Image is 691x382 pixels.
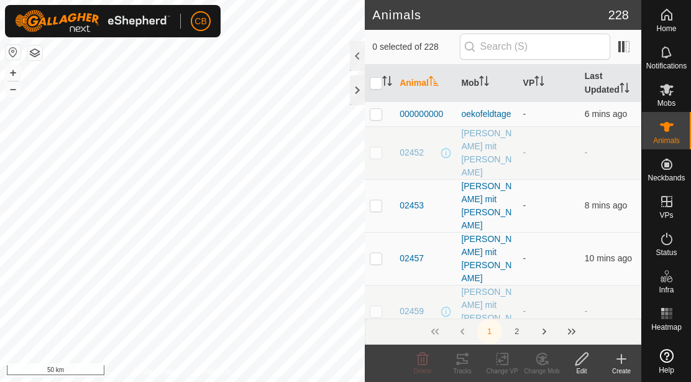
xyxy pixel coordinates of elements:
[479,78,489,88] p-sorticon: Activate to sort
[523,306,526,316] app-display-virtual-paddock-transition: -
[585,253,632,263] span: 12 Sept 2025, 7:46 am
[585,109,627,119] span: 12 Sept 2025, 7:49 am
[400,108,443,121] span: 000000000
[505,319,529,344] button: 2
[400,146,424,159] span: 02452
[534,78,544,88] p-sorticon: Activate to sort
[646,62,687,70] span: Notifications
[456,65,518,102] th: Mob
[523,200,526,210] app-display-virtual-paddock-transition: -
[461,233,513,285] div: [PERSON_NAME] mit [PERSON_NAME]
[659,286,674,294] span: Infra
[523,109,526,119] app-display-virtual-paddock-transition: -
[523,147,526,157] app-display-virtual-paddock-transition: -
[400,252,424,265] span: 02457
[522,366,562,376] div: Change Mob
[461,127,513,179] div: [PERSON_NAME] mit [PERSON_NAME]
[395,65,456,102] th: Animal
[562,366,602,376] div: Edit
[651,324,682,331] span: Heatmap
[429,78,439,88] p-sorticon: Activate to sort
[608,6,629,24] span: 228
[442,366,482,376] div: Tracks
[656,249,677,256] span: Status
[382,78,392,88] p-sorticon: Activate to sort
[620,85,629,95] p-sorticon: Activate to sort
[642,344,691,379] a: Help
[6,65,21,80] button: +
[6,82,21,96] button: –
[585,306,588,316] span: -
[518,65,580,102] th: VP
[648,174,685,182] span: Neckbands
[194,15,206,28] span: CB
[194,366,231,377] a: Contact Us
[372,7,608,22] h2: Animals
[585,200,627,210] span: 12 Sept 2025, 7:47 am
[482,366,522,376] div: Change VP
[6,45,21,60] button: Reset Map
[580,65,641,102] th: Last Updated
[372,40,459,54] span: 0 selected of 228
[656,25,676,32] span: Home
[532,319,557,344] button: Next Page
[400,305,424,318] span: 02459
[653,137,680,144] span: Animals
[414,368,432,375] span: Delete
[400,199,424,212] span: 02453
[559,319,584,344] button: Last Page
[477,319,502,344] button: 1
[657,100,675,107] span: Mobs
[523,253,526,263] app-display-virtual-paddock-transition: -
[602,366,641,376] div: Create
[460,34,610,60] input: Search (S)
[659,366,674,374] span: Help
[461,108,513,121] div: oekofeldtage
[461,286,513,338] div: [PERSON_NAME] mit [PERSON_NAME]
[134,366,180,377] a: Privacy Policy
[461,180,513,232] div: [PERSON_NAME] mit [PERSON_NAME]
[659,212,673,219] span: VPs
[585,147,588,157] span: -
[15,10,170,32] img: Gallagher Logo
[27,45,42,60] button: Map Layers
